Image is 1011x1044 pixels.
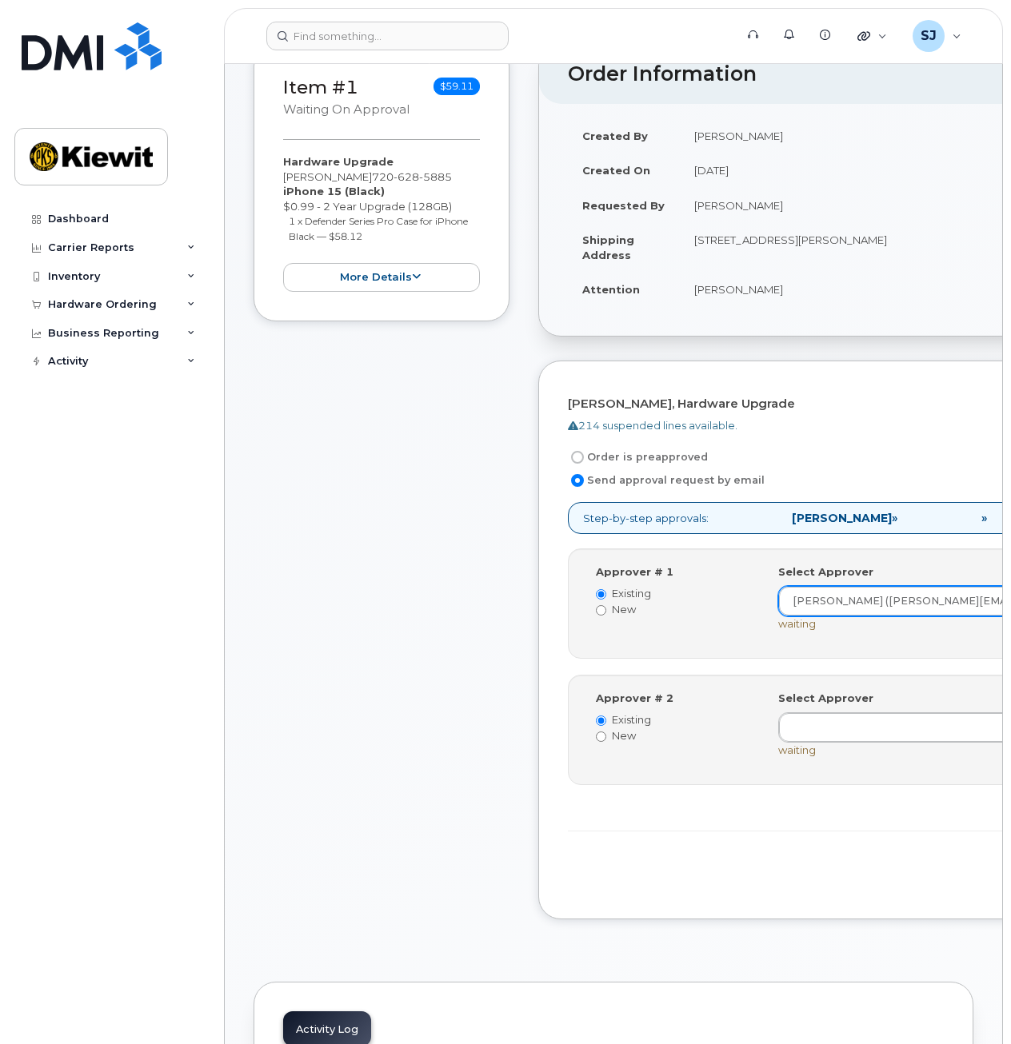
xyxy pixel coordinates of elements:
[596,589,606,600] input: Existing
[283,154,480,292] div: [PERSON_NAME] $0.99 - 2 Year Upgrade (128GB)
[283,155,394,168] strong: Hardware Upgrade
[568,448,708,467] label: Order is preapproved
[921,26,937,46] span: SJ
[596,712,754,727] label: Existing
[778,691,873,706] label: Select Approver
[596,605,606,616] input: New
[941,974,999,1032] iframe: Messenger Launcher
[419,170,452,183] span: 5885
[582,130,648,142] strong: Created By
[571,474,584,487] input: Send approval request by email
[568,471,765,490] label: Send approval request by email
[778,564,873,580] label: Select Approver
[394,170,419,183] span: 628
[434,78,480,95] span: $59.11
[582,233,634,261] strong: Shipping Address
[582,199,665,212] strong: Requested By
[582,164,650,177] strong: Created On
[571,451,584,464] input: Order is preapproved
[596,731,606,742] input: New
[283,76,358,98] a: Item #1
[596,715,606,726] input: Existing
[283,102,410,117] small: Waiting On Approval
[289,215,468,242] small: 1 x Defender Series Pro Case for iPhone Black — $58.12
[372,170,452,183] span: 720
[596,728,754,743] label: New
[792,511,892,525] strong: [PERSON_NAME]
[596,586,754,601] label: Existing
[846,20,898,52] div: Quicklinks
[283,263,480,293] button: more details
[266,22,509,50] input: Find something...
[778,743,816,756] span: waiting
[792,512,897,524] span: »
[596,602,754,617] label: New
[596,564,673,580] label: Approver # 1
[981,512,987,524] span: »
[778,617,816,630] span: waiting
[582,283,640,296] strong: Attention
[283,185,385,197] strong: iPhone 15 (Black)
[596,691,673,706] label: Approver # 2
[901,20,973,52] div: Sedrick Jennings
